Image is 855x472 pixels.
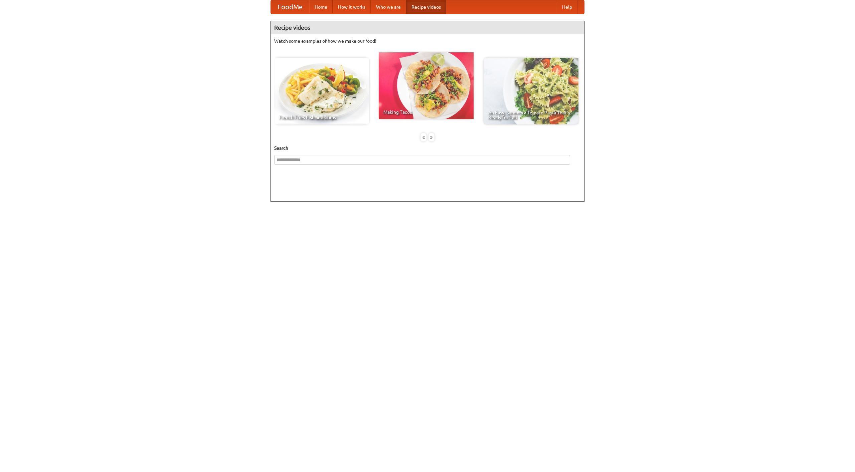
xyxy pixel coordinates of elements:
[271,21,584,34] h4: Recipe videos
[420,133,426,141] div: «
[406,0,446,14] a: Recipe videos
[279,115,364,120] span: French Fries Fish and Chips
[429,133,435,141] div: »
[371,0,406,14] a: Who we are
[274,58,369,124] a: French Fries Fish and Chips
[484,58,578,124] a: An Easy, Summery Tomato Pasta That's Ready for Fall
[379,52,474,119] a: Making Tacos
[333,0,371,14] a: How it works
[274,145,581,151] h5: Search
[309,0,333,14] a: Home
[557,0,577,14] a: Help
[271,0,309,14] a: FoodMe
[383,110,469,114] span: Making Tacos
[274,38,581,44] p: Watch some examples of how we make our food!
[488,110,574,120] span: An Easy, Summery Tomato Pasta That's Ready for Fall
